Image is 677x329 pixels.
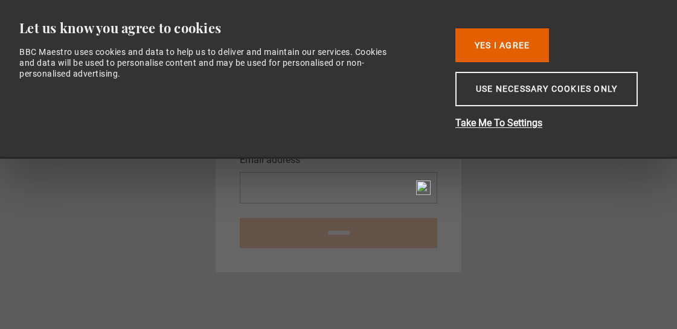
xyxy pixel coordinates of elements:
button: Yes I Agree [455,28,549,62]
img: npw-badge-icon-locked.svg [416,180,431,195]
div: Let us know you agree to cookies [19,19,437,37]
div: BBC Maestro uses cookies and data to help us to deliver and maintain our services. Cookies and da... [19,46,395,80]
label: Email address [240,153,300,167]
button: Take Me To Settings [455,116,649,130]
button: Use necessary cookies only [455,72,638,106]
